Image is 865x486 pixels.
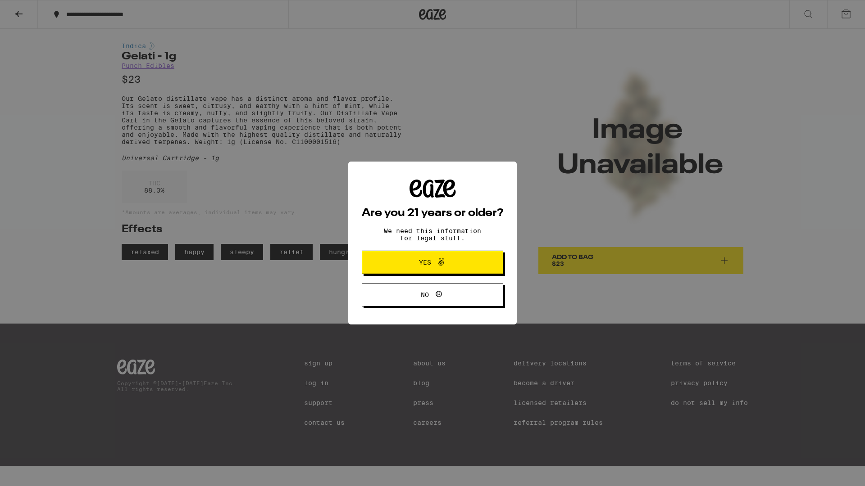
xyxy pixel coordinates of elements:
h2: Are you 21 years or older? [362,208,503,219]
button: No [362,283,503,306]
span: Yes [419,259,431,265]
button: Yes [362,251,503,274]
span: No [421,292,429,298]
p: We need this information for legal stuff. [376,227,489,242]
